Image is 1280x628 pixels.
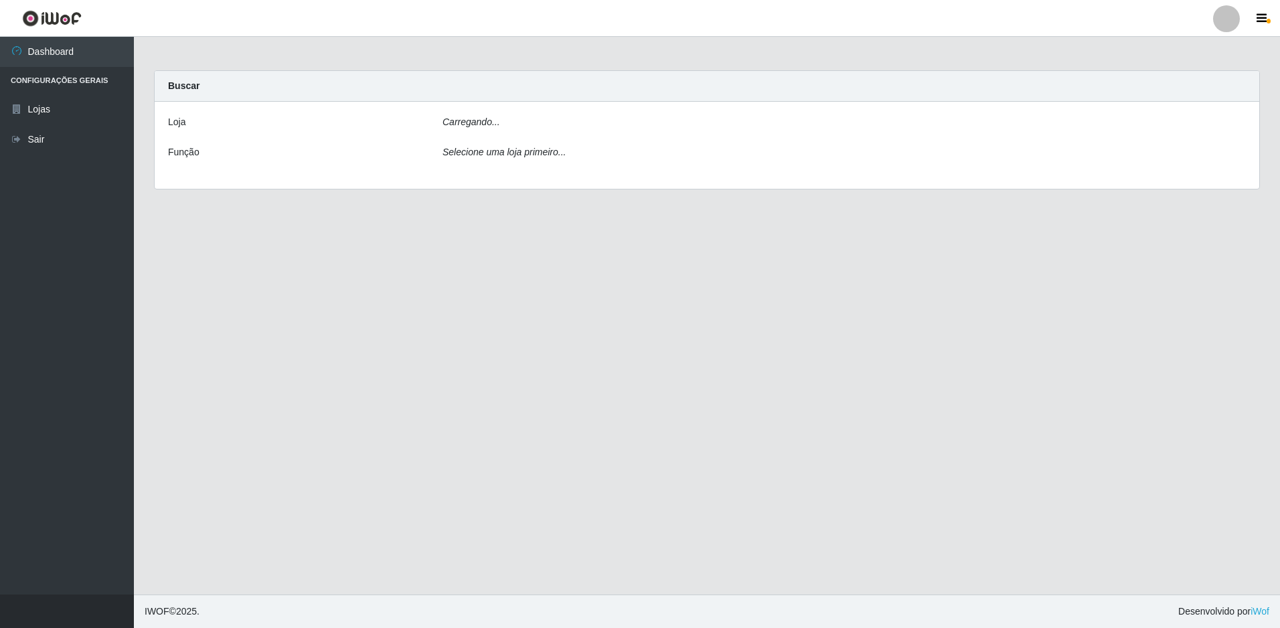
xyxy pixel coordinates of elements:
label: Loja [168,115,185,129]
i: Selecione uma loja primeiro... [443,147,566,157]
label: Função [168,145,199,159]
img: CoreUI Logo [22,10,82,27]
a: iWof [1251,606,1269,617]
span: Desenvolvido por [1178,605,1269,619]
span: © 2025 . [145,605,199,619]
i: Carregando... [443,116,500,127]
span: IWOF [145,606,169,617]
strong: Buscar [168,80,199,91]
